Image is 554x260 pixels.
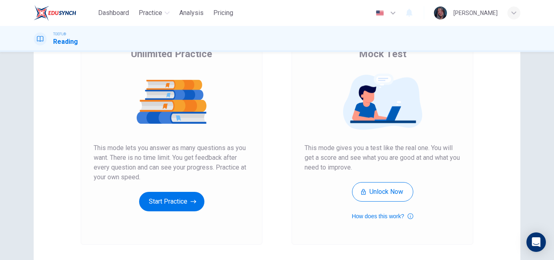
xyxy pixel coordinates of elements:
[176,6,207,20] button: Analysis
[526,232,546,252] div: Open Intercom Messenger
[352,211,413,221] button: How does this work?
[375,10,385,16] img: en
[453,8,498,18] div: [PERSON_NAME]
[131,47,212,60] span: Unlimited Practice
[139,8,162,18] span: Practice
[53,31,66,37] span: TOEFL®
[352,182,413,202] button: Unlock Now
[34,5,95,21] a: EduSynch logo
[135,6,173,20] button: Practice
[434,6,447,19] img: Profile picture
[213,8,233,18] span: Pricing
[34,5,76,21] img: EduSynch logo
[98,8,129,18] span: Dashboard
[359,47,406,60] span: Mock Test
[139,192,204,211] button: Start Practice
[94,143,249,182] span: This mode lets you answer as many questions as you want. There is no time limit. You get feedback...
[305,143,460,172] span: This mode gives you a test like the real one. You will get a score and see what you are good at a...
[179,8,204,18] span: Analysis
[210,6,236,20] button: Pricing
[95,6,132,20] button: Dashboard
[53,37,78,47] h1: Reading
